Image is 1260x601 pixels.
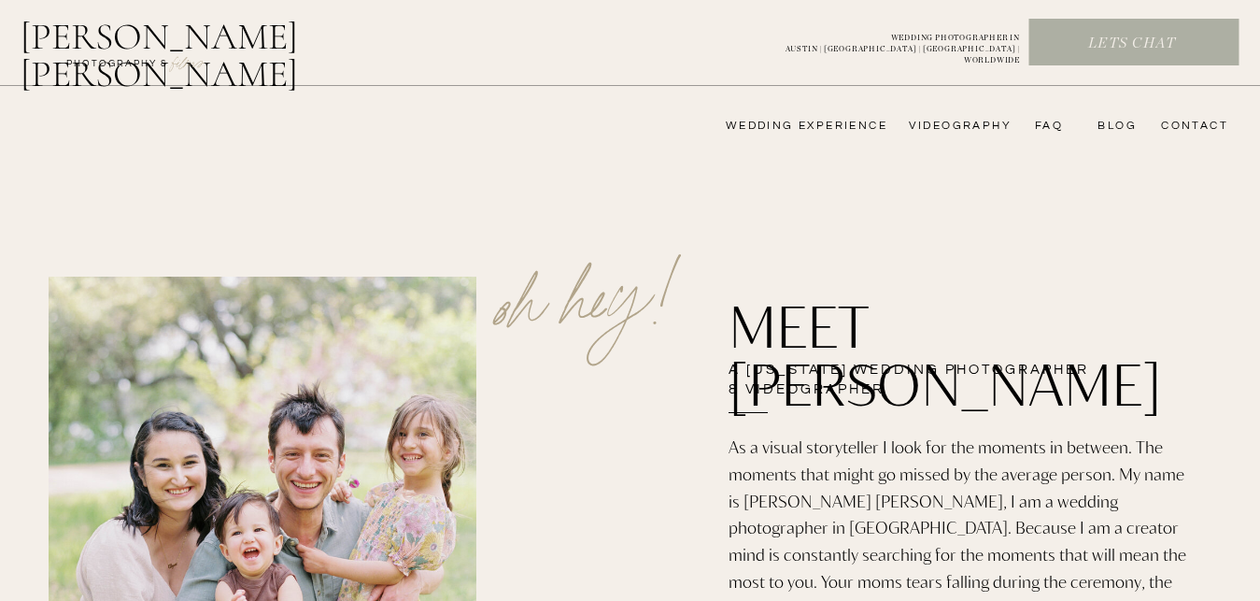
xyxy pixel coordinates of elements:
a: videography [903,119,1012,134]
a: [PERSON_NAME] [PERSON_NAME] [21,18,395,63]
a: wedding experience [700,119,887,134]
a: bLog [1091,119,1137,134]
a: FAQ [1026,119,1063,134]
p: oh hey! [460,194,708,371]
a: photography & [56,57,178,79]
p: WEDDING PHOTOGRAPHER IN AUSTIN | [GEOGRAPHIC_DATA] | [GEOGRAPHIC_DATA] | WORLDWIDE [755,33,1020,53]
a: CONTACT [1155,119,1228,134]
a: Lets chat [1029,34,1235,54]
h2: Meet [PERSON_NAME] [729,296,1200,357]
a: FILMs [153,50,222,73]
a: WEDDING PHOTOGRAPHER INAUSTIN | [GEOGRAPHIC_DATA] | [GEOGRAPHIC_DATA] | WORLDWIDE [755,33,1020,53]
